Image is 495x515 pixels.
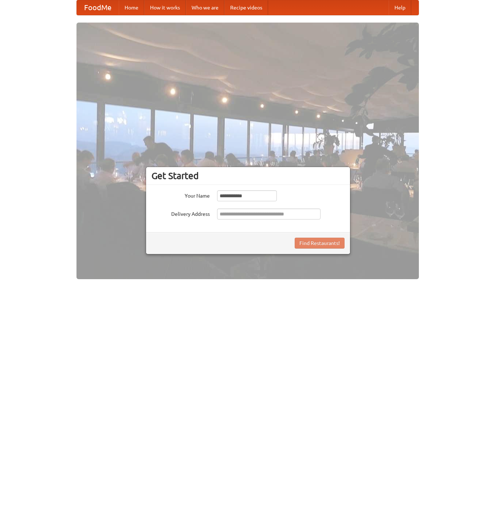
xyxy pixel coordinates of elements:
[144,0,186,15] a: How it works
[186,0,224,15] a: Who we are
[295,238,345,249] button: Find Restaurants!
[119,0,144,15] a: Home
[152,209,210,218] label: Delivery Address
[152,190,210,199] label: Your Name
[224,0,268,15] a: Recipe videos
[77,0,119,15] a: FoodMe
[389,0,411,15] a: Help
[152,170,345,181] h3: Get Started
